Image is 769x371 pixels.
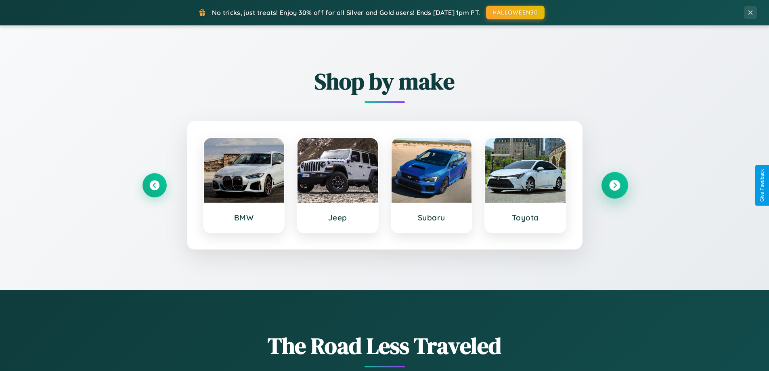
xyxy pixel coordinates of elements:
h3: Jeep [306,213,370,222]
div: Give Feedback [759,169,765,202]
button: HALLOWEEN30 [486,6,545,19]
h1: The Road Less Traveled [142,330,627,361]
h2: Shop by make [142,66,627,97]
span: No tricks, just treats! Enjoy 30% off for all Silver and Gold users! Ends [DATE] 1pm PT. [212,8,480,17]
h3: BMW [212,213,276,222]
h3: Subaru [400,213,464,222]
h3: Toyota [493,213,557,222]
